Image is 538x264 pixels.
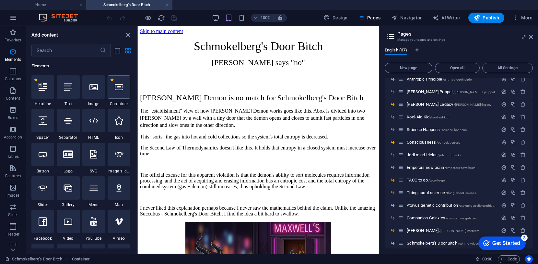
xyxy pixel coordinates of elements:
span: Click to open page [407,127,467,132]
span: Icon [108,135,130,140]
div: Remove [520,127,526,132]
div: Duplicate [510,114,516,120]
div: Jedi mind tricks/jedi-mind-tricks [405,153,498,157]
div: Settings [501,190,507,195]
button: New page [385,63,432,73]
span: Vimeo [108,236,130,241]
input: Search [31,44,100,57]
span: Slider [31,202,54,207]
a: Skip to main content [3,3,46,8]
span: Open all [438,66,477,70]
button: Publish [468,13,504,23]
span: English (37) [385,46,407,55]
h6: Elements [31,62,130,70]
button: grid-view [124,47,132,54]
div: Remove [520,76,526,82]
span: /[PERSON_NAME]-s-puppet [453,90,495,94]
div: Duplicate [510,228,516,233]
div: Kool-Aid Kid/kool-aid-kid [405,115,498,119]
i: On resize automatically adjust zoom level to fit chosen device. [277,15,283,21]
span: Separator [57,135,79,140]
span: All Settings [485,66,530,70]
div: Remove [520,177,526,183]
div: Settings [501,76,507,82]
div: Settings [501,114,507,120]
nav: breadcrumb [72,255,90,263]
span: Design [323,15,348,21]
div: Consciousness/consciousness [405,140,498,144]
img: Editor Logo [37,14,86,22]
span: Click to open page [407,77,471,82]
div: Duplicate [510,190,516,195]
button: More [509,13,535,23]
div: Remove [520,139,526,145]
a: Click to cancel selection. Double-click to open Pages [5,255,62,263]
div: Settings [501,152,507,158]
div: Separator [57,109,79,140]
span: Map [108,202,130,207]
button: close panel [124,31,132,39]
span: Click to open page [407,215,477,220]
div: Settings [501,89,507,94]
div: Image [82,75,105,106]
button: Click here to leave preview mode and continue editing [144,14,152,22]
div: Design (Ctrl+Alt+Y) [321,13,350,23]
button: reload [157,14,165,22]
div: Container [108,75,130,106]
span: Click to open page [407,165,475,170]
div: Duplicate [510,102,516,107]
p: Images [6,193,20,198]
div: TACO to go/taco-to-go [405,178,498,182]
div: Duplicate [510,165,516,170]
span: Image slider [108,169,130,174]
div: Emperors new brain/emperors-new-brain [405,165,498,170]
div: Atavus genetic contribution/atavus-genetic-contribution [405,203,498,207]
button: AI Writer [430,13,463,23]
span: Jedi mind tricks [407,152,461,157]
div: Settings [501,139,507,145]
div: Settings [501,177,507,183]
div: HTML [82,109,105,140]
div: Settings [501,165,507,170]
span: Click to open page [407,102,491,107]
span: Click to open page [407,140,460,145]
span: Menu [82,202,105,207]
div: Button [31,143,54,174]
h4: Schmokelberg's Door Bitch [86,1,172,8]
div: Settings [501,215,507,221]
div: 3 [48,1,54,8]
div: Headline [31,75,54,106]
span: : [487,257,488,261]
div: Duplicate [510,203,516,208]
p: Tables [7,154,19,159]
button: Pages [355,13,383,23]
div: Remove [520,203,526,208]
span: Remove from favorites [34,78,38,82]
span: /emperors-new-brain [445,166,476,170]
h6: Add content [31,31,58,39]
span: Remove from favorites [110,78,114,82]
button: Navigator [389,13,425,23]
div: Logo [57,143,79,174]
span: Click to open page [407,115,448,119]
span: Pages [358,15,380,21]
span: TACO to go [407,178,445,182]
div: Remove [520,228,526,233]
div: Companion Galaxies/companion-galaxies [405,216,498,220]
span: Click to open page [407,203,500,208]
div: Duplicate [510,89,516,94]
div: Remove [520,215,526,221]
span: /taco-to-go [428,179,445,182]
div: Remove [520,152,526,158]
p: Slider [8,212,18,217]
div: Science Happens/science-happens [405,127,498,132]
div: Duplicate [510,215,516,221]
div: Schmokelberg's Door Bitch/schmokelberg-s-door-bitch [405,241,498,245]
span: /companion-galaxies [446,216,477,220]
div: Remove [520,114,526,120]
button: Code [498,255,520,263]
span: /jedi-mind-tricks [438,153,461,157]
div: SVG [82,143,105,174]
span: Facebook [31,236,54,241]
span: Code [501,255,517,263]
